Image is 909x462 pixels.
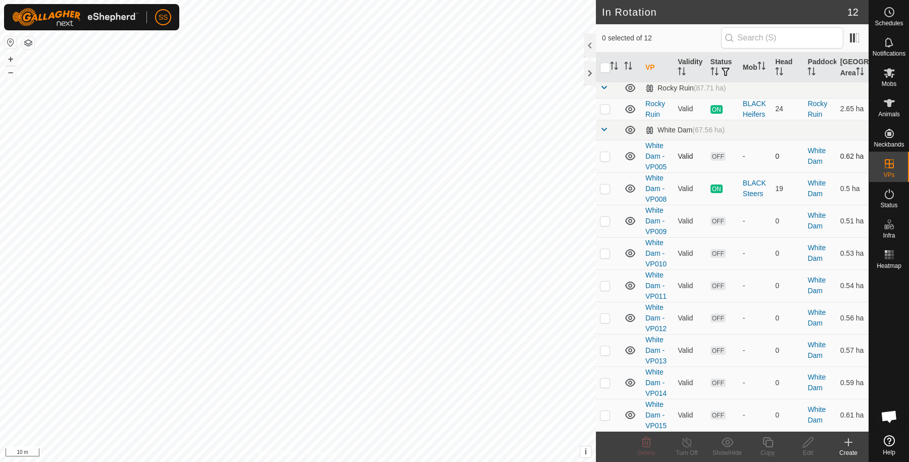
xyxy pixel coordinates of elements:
a: White Dam - VP009 [645,206,667,236]
h2: In Rotation [602,6,847,18]
th: Paddock [803,53,836,83]
span: OFF [711,411,726,420]
a: White Dam [807,373,826,392]
p-sorticon: Activate to sort [610,63,618,71]
td: Valid [674,98,706,120]
a: White Dam - VP013 [645,336,667,365]
div: Edit [788,448,828,457]
span: OFF [711,346,726,355]
a: White Dam - VP015 [645,400,667,430]
div: BLACK Steers [743,178,767,199]
td: 0 [771,237,803,269]
p-sorticon: Activate to sort [807,69,816,77]
a: White Dam [807,341,826,359]
span: (67.56 ha) [692,126,725,134]
a: White Dam - VP005 [645,142,667,171]
div: - [743,410,767,421]
p-sorticon: Activate to sort [678,69,686,77]
span: Status [880,202,897,208]
p-sorticon: Activate to sort [856,69,864,77]
td: 0.57 ha [836,334,869,366]
div: BLACK Heifers [743,99,767,120]
input: Search (S) [721,27,843,49]
a: White Dam [807,308,826,327]
td: 0.54 ha [836,269,869,302]
a: White Dam [807,179,826,198]
td: Valid [674,205,706,237]
th: Head [771,53,803,83]
th: Status [706,53,739,83]
td: 0 [771,140,803,172]
button: – [5,66,17,78]
td: 0.62 ha [836,140,869,172]
td: Valid [674,366,706,399]
span: Infra [883,233,895,239]
span: Delete [638,449,655,456]
div: - [743,345,767,356]
td: 0 [771,302,803,334]
span: SS [159,12,168,23]
th: VP [641,53,674,83]
span: 12 [847,5,858,20]
td: Valid [674,140,706,172]
a: White Dam - VP014 [645,368,667,397]
img: Gallagher Logo [12,8,138,26]
td: 0 [771,269,803,302]
th: Mob [739,53,771,83]
td: Valid [674,302,706,334]
td: Valid [674,269,706,302]
td: Valid [674,399,706,431]
td: 0.61 ha [836,399,869,431]
div: Rocky Ruin [645,84,726,93]
a: White Dam [807,244,826,262]
div: - [743,216,767,226]
td: 19 [771,172,803,205]
span: OFF [711,249,726,258]
a: Rocky Ruin [807,100,827,118]
div: Copy [747,448,788,457]
td: 0.5 ha [836,172,869,205]
td: Valid [674,334,706,366]
span: ON [711,184,723,193]
div: Turn Off [667,448,707,457]
span: i [585,447,587,456]
span: Mobs [882,81,896,87]
span: VPs [883,172,894,178]
a: White Dam [807,211,826,230]
span: (87.71 ha) [694,84,726,92]
div: - [743,248,767,259]
span: Help [883,449,895,455]
span: Notifications [873,51,905,57]
div: - [743,313,767,324]
span: 0 selected of 12 [602,33,721,43]
a: White Dam - VP010 [645,239,667,268]
div: White Dam [645,126,725,134]
div: Show/Hide [707,448,747,457]
button: Reset Map [5,36,17,49]
div: - [743,281,767,291]
span: OFF [711,282,726,290]
a: Contact Us [308,449,338,458]
span: Neckbands [874,142,904,148]
a: White Dam [807,276,826,295]
a: Rocky Ruin [645,100,665,118]
p-sorticon: Activate to sort [711,69,719,77]
td: 24 [771,98,803,120]
td: 0.53 ha [836,237,869,269]
div: - [743,378,767,388]
td: 0.56 ha [836,302,869,334]
button: Map Layers [22,37,34,49]
span: OFF [711,379,726,387]
td: 2.65 ha [836,98,869,120]
a: Privacy Policy [258,449,296,458]
th: [GEOGRAPHIC_DATA] Area [836,53,869,83]
th: Validity [674,53,706,83]
td: 0.51 ha [836,205,869,237]
div: Open chat [874,401,904,432]
span: OFF [711,217,726,225]
span: Animals [878,111,900,117]
td: Valid [674,172,706,205]
div: Create [828,448,869,457]
td: Valid [674,237,706,269]
a: White Dam [807,147,826,165]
